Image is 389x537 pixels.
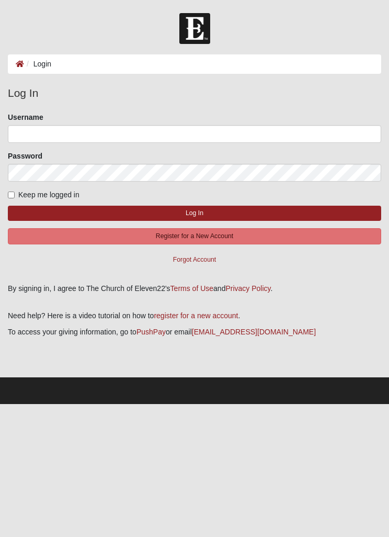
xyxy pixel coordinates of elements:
label: Username [8,112,43,122]
a: register for a new account [154,311,238,320]
span: Keep me logged in [18,191,79,199]
button: Forgot Account [8,252,381,268]
img: Church of Eleven22 Logo [179,13,210,44]
li: Login [24,59,51,70]
div: By signing in, I agree to The Church of Eleven22's and . [8,283,381,294]
button: Register for a New Account [8,228,381,244]
a: PushPay [136,328,166,336]
label: Password [8,151,42,161]
legend: Log In [8,85,381,102]
a: [EMAIL_ADDRESS][DOMAIN_NAME] [192,328,316,336]
p: To access your giving information, go to or email [8,327,381,338]
a: Terms of Use [170,284,213,293]
button: Log In [8,206,381,221]
p: Need help? Here is a video tutorial on how to . [8,310,381,321]
a: Privacy Policy [225,284,270,293]
input: Keep me logged in [8,192,15,198]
